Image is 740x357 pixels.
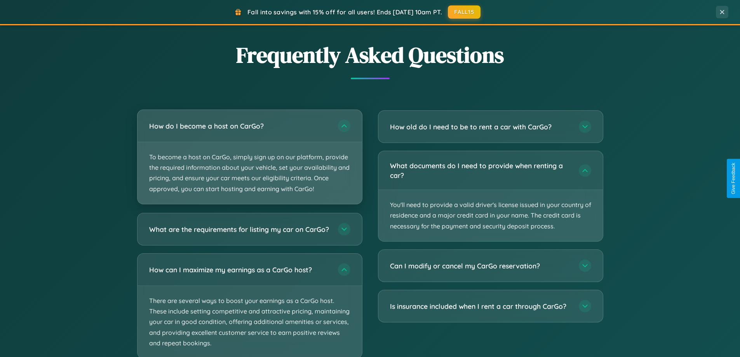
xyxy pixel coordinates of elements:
h3: Can I modify or cancel my CarGo reservation? [390,261,571,271]
h3: How can I maximize my earnings as a CarGo host? [149,265,330,274]
h3: How old do I need to be to rent a car with CarGo? [390,122,571,132]
h3: What are the requirements for listing my car on CarGo? [149,224,330,234]
p: To become a host on CarGo, simply sign up on our platform, provide the required information about... [138,142,362,204]
h3: How do I become a host on CarGo? [149,121,330,131]
h3: What documents do I need to provide when renting a car? [390,161,571,180]
div: Give Feedback [731,163,736,194]
span: Fall into savings with 15% off for all users! Ends [DATE] 10am PT. [247,8,442,16]
h3: Is insurance included when I rent a car through CarGo? [390,301,571,311]
p: You'll need to provide a valid driver's license issued in your country of residence and a major c... [378,190,603,241]
button: FALL15 [448,5,481,19]
h2: Frequently Asked Questions [137,40,603,70]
